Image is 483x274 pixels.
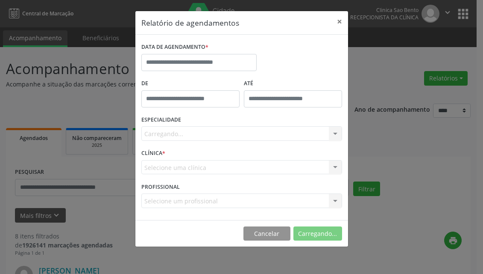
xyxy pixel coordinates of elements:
[141,77,240,90] label: De
[141,41,208,54] label: DATA DE AGENDAMENTO
[331,11,348,32] button: Close
[293,226,342,241] button: Carregando...
[141,17,239,28] h5: Relatório de agendamentos
[141,180,180,194] label: PROFISSIONAL
[141,147,165,160] label: CLÍNICA
[243,226,290,241] button: Cancelar
[141,113,181,127] label: ESPECIALIDADE
[244,77,342,90] label: ATÉ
